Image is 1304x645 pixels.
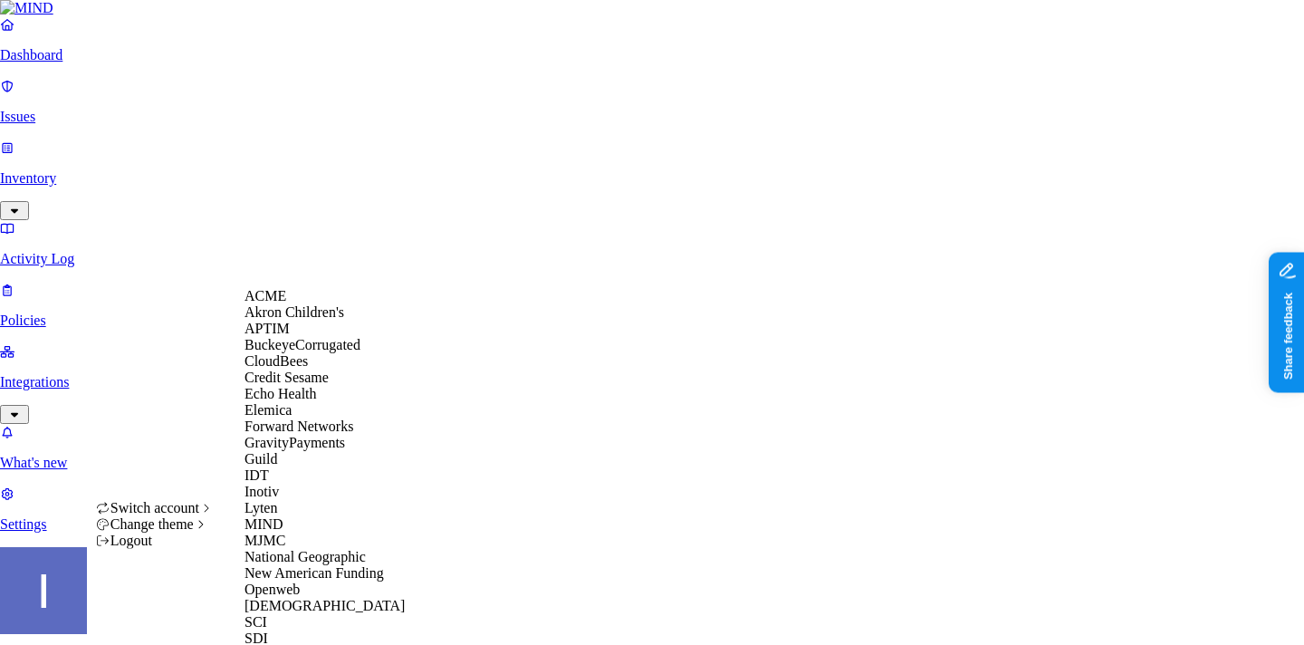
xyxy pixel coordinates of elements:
[244,582,300,597] span: Openweb
[244,402,292,418] span: Elemica
[110,516,194,532] span: Change theme
[96,533,215,549] div: Logout
[244,288,286,303] span: ACME
[110,500,199,515] span: Switch account
[244,614,267,630] span: SCI
[244,304,344,320] span: Akron Children's
[244,467,269,483] span: IDT
[244,549,366,564] span: National Geographic
[244,370,329,385] span: Credit Sesame
[244,516,283,532] span: MIND
[244,353,308,369] span: CloudBees
[244,435,345,450] span: GravityPayments
[244,500,277,515] span: Lyten
[244,598,405,613] span: [DEMOGRAPHIC_DATA]
[244,386,317,401] span: Echo Health
[244,419,353,434] span: Forward Networks
[244,484,279,499] span: Inotiv
[244,321,290,336] span: APTIM
[244,451,277,467] span: Guild
[244,533,285,548] span: MJMC
[244,337,360,352] span: BuckeyeCorrugated
[244,565,384,581] span: New American Funding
